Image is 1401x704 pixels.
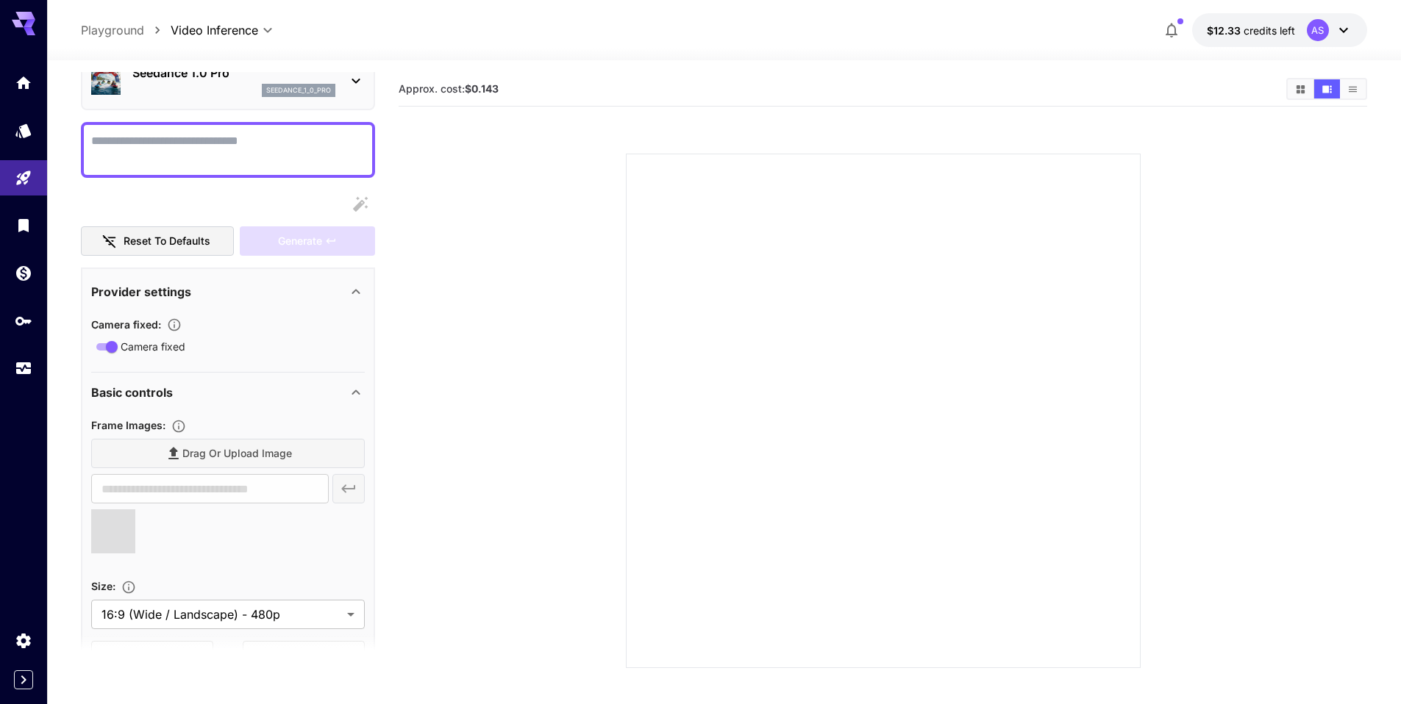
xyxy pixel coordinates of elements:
a: Playground [81,21,144,39]
button: Show media in list view [1340,79,1366,98]
div: Basic controls [91,375,365,410]
button: Show media in grid view [1288,79,1313,98]
button: Expand sidebar [14,670,33,689]
button: Upload frame images. [165,419,192,434]
p: Provider settings [91,283,191,301]
span: Camera fixed : [91,318,161,331]
button: $12.33198AS [1192,13,1367,47]
div: Settings [15,631,32,650]
div: $12.33198 [1207,23,1295,38]
p: Seedance 1.0 Pro [132,64,335,82]
div: API Keys [15,312,32,330]
p: seedance_1_0_pro [266,85,331,96]
span: credits left [1244,24,1295,37]
div: AS [1307,19,1329,41]
div: Usage [15,359,32,378]
button: Adjust the dimensions of the generated image by specifying its width and height in pixels, or sel... [115,580,142,595]
p: Basic controls [91,384,173,401]
span: $12.33 [1207,24,1244,37]
nav: breadcrumb [81,21,171,39]
div: Seedance 1.0 Proseedance_1_0_pro [91,58,365,103]
span: Camera fixed [121,339,185,354]
div: Models [15,121,32,140]
button: Show media in video view [1314,79,1340,98]
div: Provider settings [91,274,365,309]
div: Playground [15,169,32,187]
span: 16:9 (Wide / Landscape) - 480p [101,606,341,623]
div: Library [15,216,32,234]
span: Frame Images : [91,419,165,431]
div: Show media in grid viewShow media in video viewShow media in list view [1286,78,1367,100]
span: Video Inference [171,21,258,39]
button: Reset to defaults [81,226,234,256]
span: Approx. cost: [399,82,499,95]
span: Size : [91,580,115,592]
div: Wallet [15,264,32,282]
b: $0.143 [465,82,499,95]
div: Home [15,73,32,92]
